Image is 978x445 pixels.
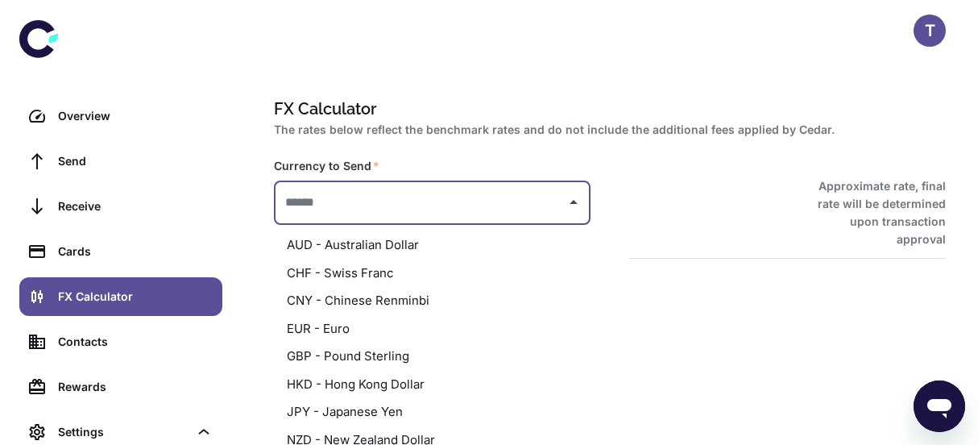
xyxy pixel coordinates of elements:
[274,97,939,121] h1: FX Calculator
[58,243,213,260] div: Cards
[274,398,591,426] li: JPY - Japanese Yen
[19,142,222,181] a: Send
[19,187,222,226] a: Receive
[58,152,213,170] div: Send
[274,314,591,343] li: EUR - Euro
[58,378,213,396] div: Rewards
[274,259,591,287] li: CHF - Swiss Franc
[19,322,222,361] a: Contacts
[274,231,591,260] li: AUD - Australian Dollar
[274,370,591,398] li: HKD - Hong Kong Dollar
[19,232,222,271] a: Cards
[19,277,222,316] a: FX Calculator
[58,333,213,351] div: Contacts
[274,343,591,371] li: GBP - Pound Sterling
[274,158,379,174] label: Currency to Send
[58,198,213,215] div: Receive
[274,287,591,315] li: CNY - Chinese Renminbi
[914,15,946,47] button: T
[58,107,213,125] div: Overview
[58,423,189,441] div: Settings
[58,288,213,306] div: FX Calculator
[803,177,946,248] h6: Approximate rate, final rate will be determined upon transaction approval
[19,368,222,406] a: Rewards
[562,191,585,214] button: Close
[914,381,965,432] iframe: Button to launch messaging window
[19,97,222,135] a: Overview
